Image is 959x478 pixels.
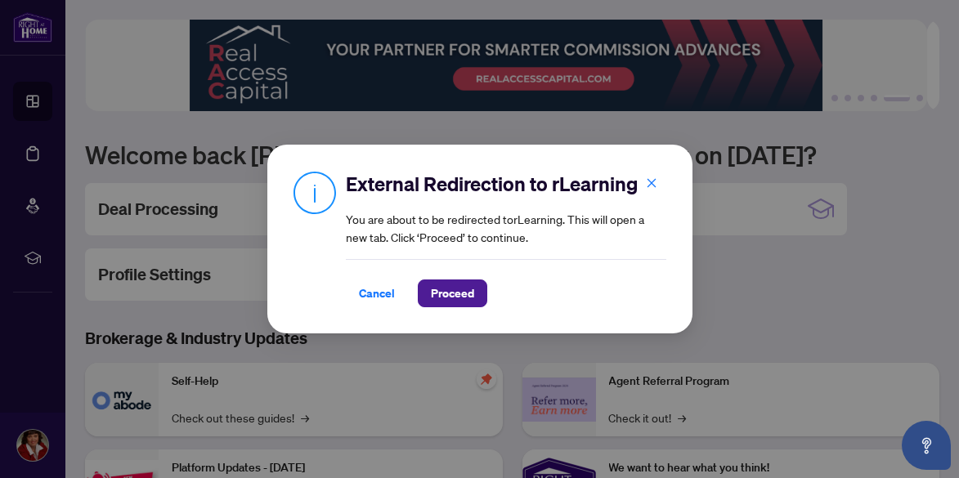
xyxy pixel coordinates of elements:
[346,171,666,307] div: You are about to be redirected to rLearning . This will open a new tab. Click ‘Proceed’ to continue.
[418,279,487,307] button: Proceed
[294,171,336,214] img: Info Icon
[359,280,395,306] span: Cancel
[346,171,666,197] h2: External Redirection to rLearning
[646,177,657,189] span: close
[902,421,951,470] button: Open asap
[431,280,474,306] span: Proceed
[346,279,408,307] button: Cancel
